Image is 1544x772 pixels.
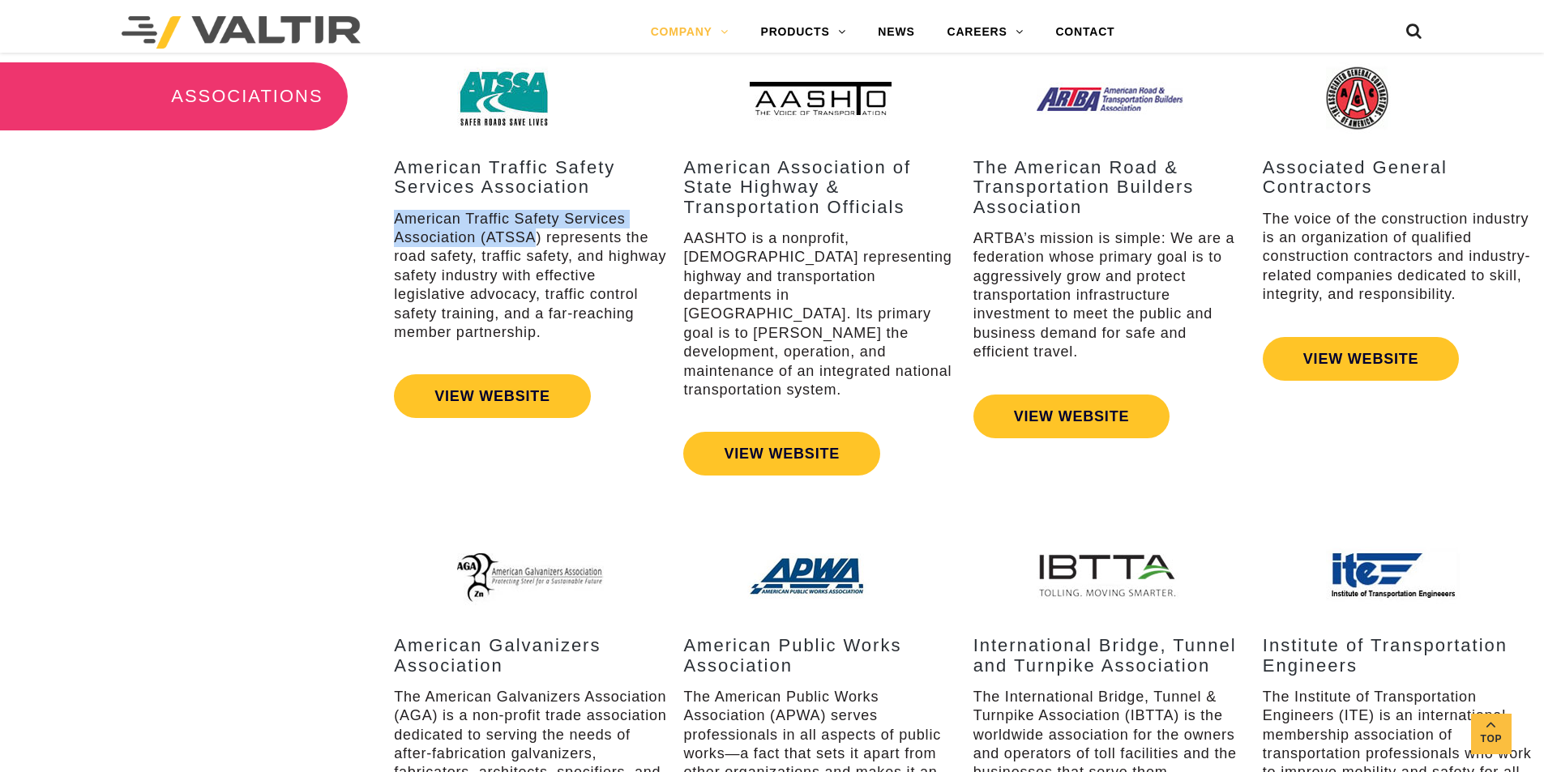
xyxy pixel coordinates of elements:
h3: American Galvanizers Association [394,636,667,675]
p: ARTBA’s mission is simple: We are a federation whose primary goal is to aggressively grow and pro... [973,229,1247,362]
p: American Traffic Safety Services Association (ATSSA) represents the road safety, traffic safety, ... [394,210,667,343]
a: PRODUCTS [745,16,862,49]
a: Top [1471,714,1512,754]
p: The voice of the construction industry is an organization of qualified construction contractors a... [1263,210,1536,305]
img: Assn_AGA [457,540,604,612]
h3: International Bridge, Tunnel and Turnpike Association [973,636,1247,675]
img: Assn_AASHTO [747,62,894,134]
img: Assn_ARTBA [1037,62,1183,134]
a: CAREERS [931,16,1040,49]
h3: The American Road & Transportation Builders Association [973,158,1247,217]
img: Assn_IBTTA [1037,540,1183,612]
h3: Institute of Transportation Engineers [1263,636,1536,675]
a: VIEW WEBSITE [394,374,591,418]
a: CONTACT [1039,16,1131,49]
a: NEWS [862,16,930,49]
p: AASHTO is a nonprofit, [DEMOGRAPHIC_DATA] representing highway and transportation departments in ... [683,229,956,400]
a: VIEW WEBSITE [1263,337,1460,381]
a: COMPANY [635,16,745,49]
h3: American Public Works Association [683,636,956,675]
a: VIEW WEBSITE [973,395,1170,438]
img: Assn_APWA [747,540,894,612]
img: Assn_ITE [1326,540,1473,612]
h3: American Traffic Safety Services Association [394,158,667,197]
img: Assn_AGC [1326,62,1473,134]
h3: American Association of State Highway & Transportation Officials [683,158,956,217]
a: VIEW WEBSITE [683,432,880,476]
img: Valtir [122,16,361,49]
img: Assn_ATTSA [457,62,604,134]
span: Top [1471,730,1512,749]
h3: Associated General Contractors [1263,158,1536,197]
